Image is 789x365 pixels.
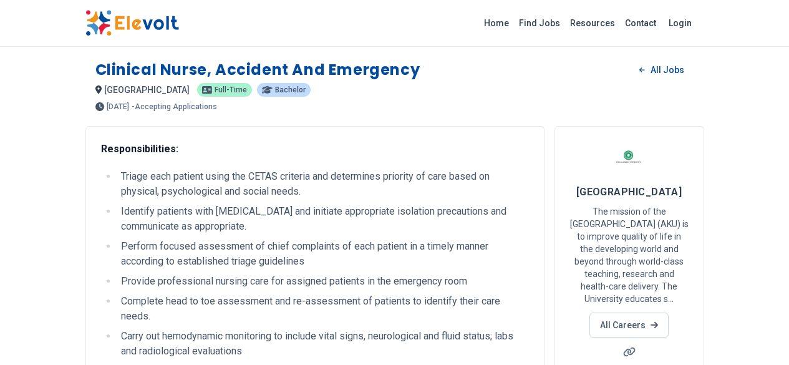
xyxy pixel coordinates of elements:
[275,86,306,94] span: Bachelor
[215,86,247,94] span: Full-time
[85,10,179,36] img: Elevolt
[620,13,661,33] a: Contact
[565,13,620,33] a: Resources
[104,85,190,95] span: [GEOGRAPHIC_DATA]
[117,204,529,234] li: Identify patients with [MEDICAL_DATA] and initiate appropriate isolation precautions and communic...
[107,103,129,110] span: [DATE]
[117,329,529,359] li: Carry out hemodynamic monitoring to include vital signs, neurological and fluid status; labs and ...
[117,239,529,269] li: Perform focused assessment of chief complaints of each patient in a timely manner according to es...
[117,169,529,199] li: Triage each patient using the CETAS criteria and determines priority of care based on physical, p...
[629,61,694,79] a: All Jobs
[117,274,529,289] li: Provide professional nursing care for assigned patients in the emergency room
[570,205,689,305] p: The mission of the [GEOGRAPHIC_DATA] (AKU) is to improve quality of life in the developing world ...
[614,142,645,173] img: Aga khan University
[514,13,565,33] a: Find Jobs
[661,11,699,36] a: Login
[95,60,420,80] h1: Clinical Nurse, Accident and Emergency
[589,313,669,338] a: All Careers
[101,143,178,155] strong: Responsibilities:
[132,103,217,110] p: - Accepting Applications
[117,294,529,324] li: Complete head to toe assessment and re-assessment of patients to identify their care needs.
[576,186,682,198] span: [GEOGRAPHIC_DATA]
[479,13,514,33] a: Home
